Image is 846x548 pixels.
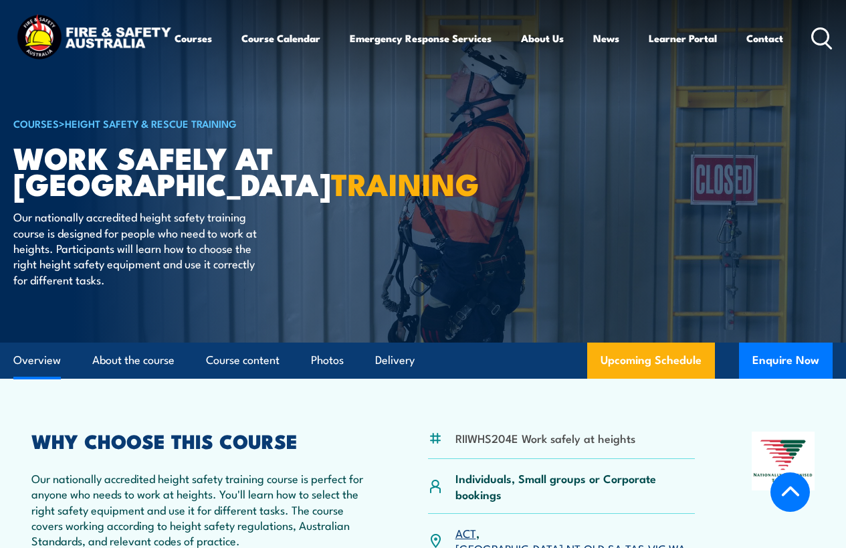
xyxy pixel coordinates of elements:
[455,430,635,446] li: RIIWHS204E Work safely at heights
[375,343,415,378] a: Delivery
[331,160,480,206] strong: TRAINING
[241,22,320,54] a: Course Calendar
[350,22,492,54] a: Emergency Response Services
[65,116,237,130] a: Height Safety & Rescue Training
[752,432,815,491] img: Nationally Recognised Training logo.
[175,22,212,54] a: Courses
[206,343,280,378] a: Course content
[13,343,61,378] a: Overview
[739,343,833,379] button: Enquire Now
[31,432,371,449] h2: WHY CHOOSE THIS COURSE
[455,470,696,502] p: Individuals, Small groups or Corporate bookings
[13,115,344,131] h6: >
[649,22,717,54] a: Learner Portal
[13,116,59,130] a: COURSES
[13,209,257,287] p: Our nationally accredited height safety training course is designed for people who need to work a...
[587,343,715,379] a: Upcoming Schedule
[593,22,619,54] a: News
[13,144,344,196] h1: Work Safely at [GEOGRAPHIC_DATA]
[455,525,476,541] a: ACT
[92,343,175,378] a: About the course
[521,22,564,54] a: About Us
[746,22,783,54] a: Contact
[311,343,344,378] a: Photos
